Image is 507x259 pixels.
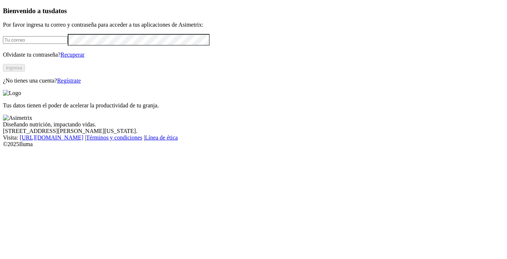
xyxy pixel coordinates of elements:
div: [STREET_ADDRESS][PERSON_NAME][US_STATE]. [3,128,504,134]
p: Por favor ingresa tu correo y contraseña para acceder a tus aplicaciones de Asimetrix: [3,22,504,28]
a: Regístrate [57,77,81,84]
div: Visita : | | [3,134,504,141]
h3: Bienvenido a tus [3,7,504,15]
a: Línea de ética [145,134,178,141]
div: Diseñando nutrición, impactando vidas. [3,121,504,128]
a: Términos y condiciones [86,134,142,141]
span: datos [51,7,67,15]
p: Olvidaste tu contraseña? [3,52,504,58]
a: [URL][DOMAIN_NAME] [20,134,83,141]
img: Logo [3,90,21,96]
input: Tu correo [3,36,68,44]
p: ¿No tienes una cuenta? [3,77,504,84]
img: Asimetrix [3,115,32,121]
p: Tus datos tienen el poder de acelerar la productividad de tu granja. [3,102,504,109]
div: © 2025 Iluma [3,141,504,148]
a: Recuperar [60,52,85,58]
button: Ingresa [3,64,25,72]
